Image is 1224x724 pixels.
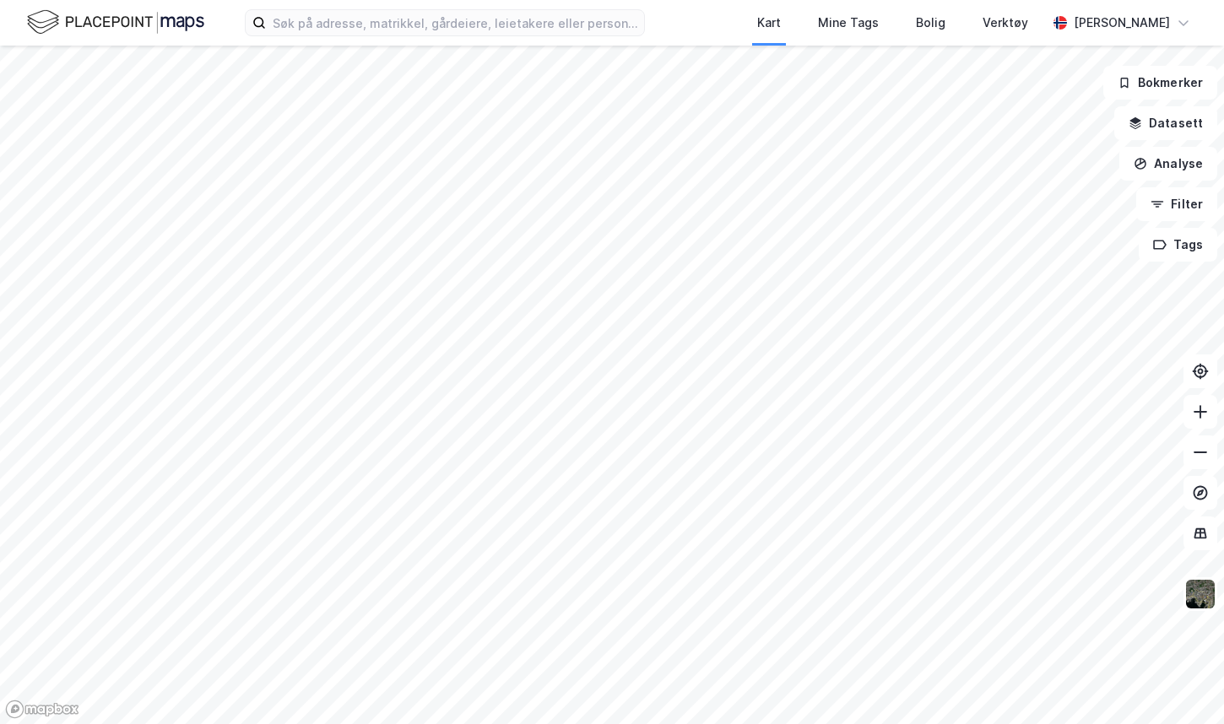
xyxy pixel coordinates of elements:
input: Søk på adresse, matrikkel, gårdeiere, leietakere eller personer [266,10,644,35]
img: 9k= [1184,578,1216,610]
div: Mine Tags [818,13,879,33]
div: Bolig [916,13,945,33]
div: Kart [757,13,781,33]
button: Analyse [1119,147,1217,181]
img: logo.f888ab2527a4732fd821a326f86c7f29.svg [27,8,204,37]
button: Datasett [1114,106,1217,140]
iframe: Chat Widget [1140,643,1224,724]
div: [PERSON_NAME] [1074,13,1170,33]
button: Bokmerker [1103,66,1217,100]
a: Mapbox homepage [5,700,79,719]
button: Tags [1139,228,1217,262]
div: Verktøy [983,13,1028,33]
button: Filter [1136,187,1217,221]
